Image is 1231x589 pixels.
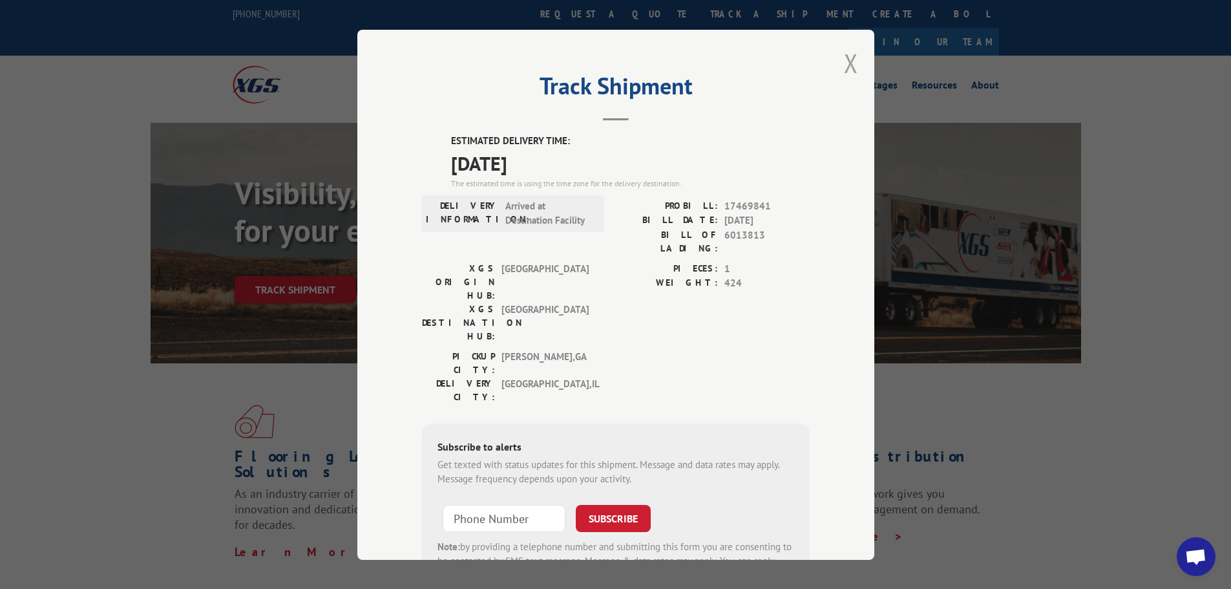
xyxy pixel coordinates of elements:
[501,302,589,343] span: [GEOGRAPHIC_DATA]
[724,213,810,228] span: [DATE]
[437,539,794,583] div: by providing a telephone number and submitting this form you are consenting to be contacted by SM...
[451,177,810,189] div: The estimated time is using the time zone for the delivery destination.
[422,77,810,102] h2: Track Shipment
[451,134,810,149] label: ESTIMATED DELIVERY TIME:
[724,276,810,291] span: 424
[844,46,858,80] button: Close modal
[426,198,499,228] label: DELIVERY INFORMATION:
[616,228,718,255] label: BILL OF LADING:
[422,349,495,376] label: PICKUP CITY:
[437,438,794,457] div: Subscribe to alerts
[437,457,794,486] div: Get texted with status updates for this shipment. Message and data rates may apply. Message frequ...
[422,376,495,403] label: DELIVERY CITY:
[501,261,589,302] span: [GEOGRAPHIC_DATA]
[724,198,810,213] span: 17469841
[437,540,460,552] strong: Note:
[443,504,565,531] input: Phone Number
[724,228,810,255] span: 6013813
[724,261,810,276] span: 1
[422,302,495,343] label: XGS DESTINATION HUB:
[505,198,593,228] span: Arrived at Destination Facility
[1177,537,1215,576] a: Open chat
[616,213,718,228] label: BILL DATE:
[616,198,718,213] label: PROBILL:
[616,276,718,291] label: WEIGHT:
[576,504,651,531] button: SUBSCRIBE
[451,148,810,177] span: [DATE]
[501,349,589,376] span: [PERSON_NAME] , GA
[616,261,718,276] label: PIECES:
[422,261,495,302] label: XGS ORIGIN HUB:
[501,376,589,403] span: [GEOGRAPHIC_DATA] , IL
